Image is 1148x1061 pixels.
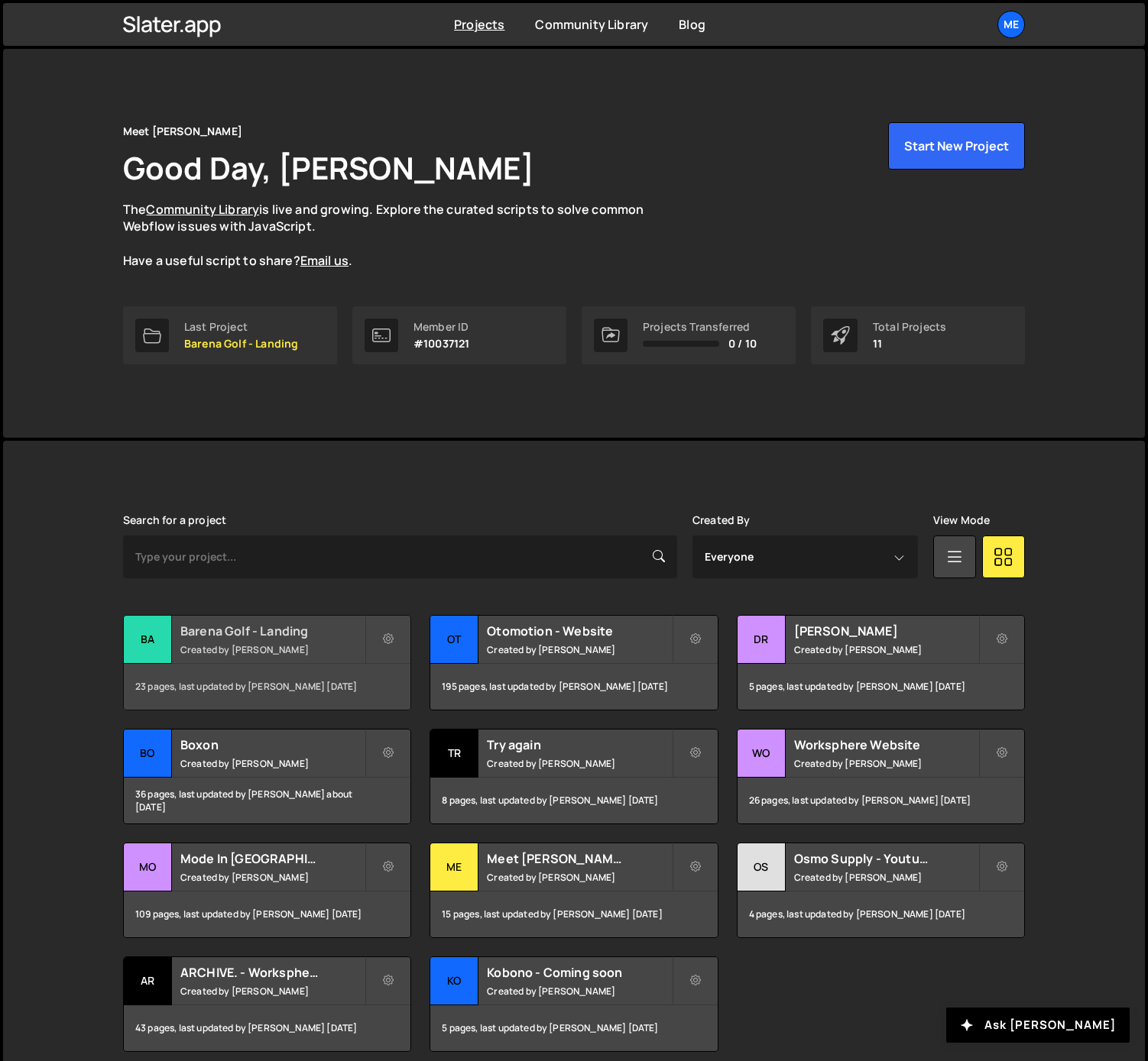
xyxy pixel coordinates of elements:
[794,623,978,639] h2: [PERSON_NAME]
[454,16,504,33] a: Projects
[180,871,365,884] small: Created by [PERSON_NAME]
[413,321,469,333] div: Member ID
[737,729,1025,824] a: Wo Worksphere Website Created by [PERSON_NAME] 26 pages, last updated by [PERSON_NAME] [DATE]
[873,338,946,350] p: 11
[738,891,1024,937] div: 4 pages, last updated by [PERSON_NAME] [DATE]
[124,616,172,664] div: Ba
[430,843,718,938] a: Me Meet [PERSON_NAME]™ Created by [PERSON_NAME] 15 pages, last updated by [PERSON_NAME] [DATE]
[430,615,718,710] a: Ot Otomotion - Website Created by [PERSON_NAME] 195 pages, last updated by [PERSON_NAME] [DATE]
[728,338,757,350] span: 0 / 10
[413,338,469,350] p: #10037121
[738,843,786,891] div: Os
[184,321,298,333] div: Last Project
[184,338,298,350] p: Barena Golf - Landing
[888,122,1025,170] button: Start New Project
[123,535,677,578] input: Type your project...
[123,201,673,270] p: The is live and growing. Explore the curated scripts to solve common Webflow issues with JavaScri...
[430,729,478,778] div: Tr
[180,850,365,867] h2: Mode In [GEOGRAPHIC_DATA]
[300,252,349,269] a: Email us
[535,16,648,33] a: Community Library
[487,871,671,884] small: Created by [PERSON_NAME]
[124,957,172,1005] div: AR
[873,321,946,333] div: Total Projects
[123,729,411,824] a: Bo Boxon Created by [PERSON_NAME] 36 pages, last updated by [PERSON_NAME] about [DATE]
[794,871,978,884] small: Created by [PERSON_NAME]
[146,201,259,218] a: Community Library
[124,891,410,937] div: 109 pages, last updated by [PERSON_NAME] [DATE]
[487,985,671,998] small: Created by [PERSON_NAME]
[738,616,786,664] div: Dr
[430,664,717,710] div: 195 pages, last updated by [PERSON_NAME] [DATE]
[738,778,1024,823] div: 26 pages, last updated by [PERSON_NAME] [DATE]
[123,615,411,710] a: Ba Barena Golf - Landing Created by [PERSON_NAME] 23 pages, last updated by [PERSON_NAME] [DATE]
[692,514,751,526] label: Created By
[430,956,718,1052] a: Ko Kobono - Coming soon Created by [PERSON_NAME] 5 pages, last updated by [PERSON_NAME] [DATE]
[487,850,671,867] h2: Meet [PERSON_NAME]™
[430,616,478,664] div: Ot
[933,514,990,526] label: View Mode
[124,778,410,823] div: 36 pages, last updated by [PERSON_NAME] about [DATE]
[679,16,705,33] a: Blog
[430,778,717,823] div: 8 pages, last updated by [PERSON_NAME] [DATE]
[794,643,978,656] small: Created by [PERSON_NAME]
[123,147,534,189] h1: Good Day, [PERSON_NAME]
[180,757,365,770] small: Created by [PERSON_NAME]
[430,891,717,937] div: 15 pages, last updated by [PERSON_NAME] [DATE]
[123,122,242,141] div: Meet [PERSON_NAME]
[738,729,786,778] div: Wo
[124,729,172,778] div: Bo
[487,964,671,981] h2: Kobono - Coming soon
[180,623,365,639] h2: Barena Golf - Landing
[124,843,172,891] div: Mo
[737,615,1025,710] a: Dr [PERSON_NAME] Created by [PERSON_NAME] 5 pages, last updated by [PERSON_NAME] [DATE]
[123,306,337,364] a: Last Project Barena Golf - Landing
[737,843,1025,938] a: Os Osmo Supply - Youtube Created by [PERSON_NAME] 4 pages, last updated by [PERSON_NAME] [DATE]
[180,964,365,981] h2: ARCHIVE. - Worksphere
[794,757,978,770] small: Created by [PERSON_NAME]
[487,736,671,753] h2: Try again
[487,623,671,639] h2: Otomotion - Website
[180,985,365,998] small: Created by [PERSON_NAME]
[430,843,478,891] div: Me
[430,1005,717,1051] div: 5 pages, last updated by [PERSON_NAME] [DATE]
[487,643,671,656] small: Created by [PERSON_NAME]
[997,11,1025,38] a: Me
[794,850,978,867] h2: Osmo Supply - Youtube
[124,1005,410,1051] div: 43 pages, last updated by [PERSON_NAME] [DATE]
[123,514,226,526] label: Search for a project
[738,664,1024,710] div: 5 pages, last updated by [PERSON_NAME] [DATE]
[430,957,478,1005] div: Ko
[946,1008,1130,1043] button: Ask [PERSON_NAME]
[643,321,757,333] div: Projects Transferred
[124,664,410,710] div: 23 pages, last updated by [PERSON_NAME] [DATE]
[123,956,411,1052] a: AR ARCHIVE. - Worksphere Created by [PERSON_NAME] 43 pages, last updated by [PERSON_NAME] [DATE]
[430,729,718,824] a: Tr Try again Created by [PERSON_NAME] 8 pages, last updated by [PERSON_NAME] [DATE]
[123,843,411,938] a: Mo Mode In [GEOGRAPHIC_DATA] Created by [PERSON_NAME] 109 pages, last updated by [PERSON_NAME] [D...
[487,757,671,770] small: Created by [PERSON_NAME]
[180,736,365,753] h2: Boxon
[794,736,978,753] h2: Worksphere Website
[180,643,365,656] small: Created by [PERSON_NAME]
